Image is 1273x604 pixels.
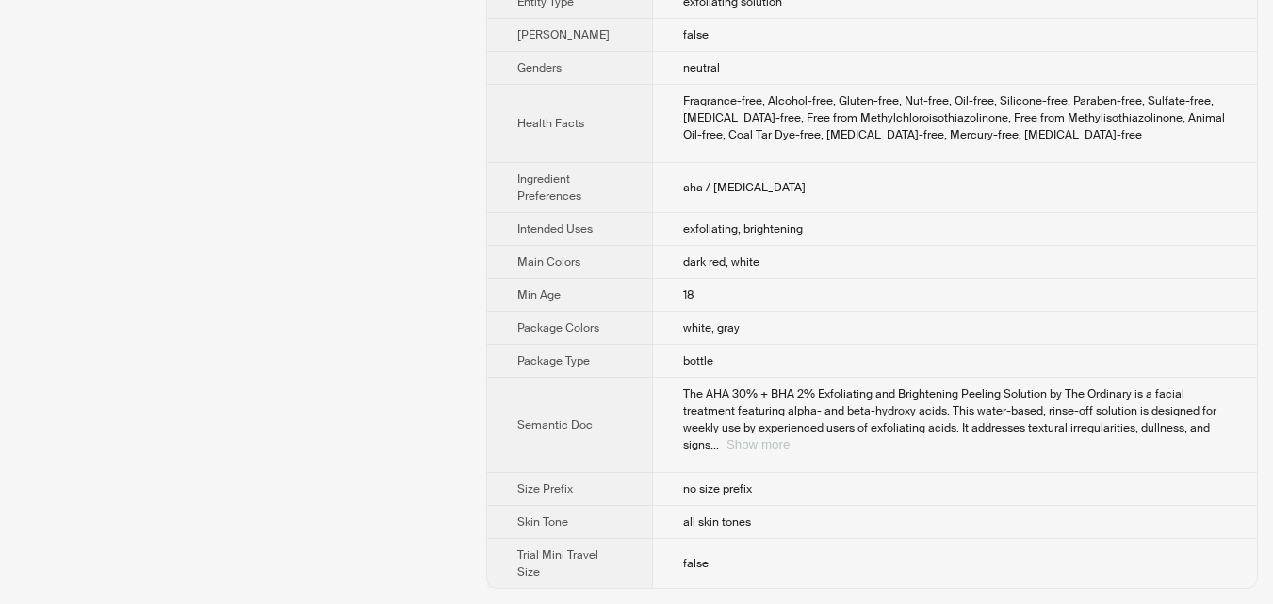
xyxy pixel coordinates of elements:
[683,514,751,530] span: all skin tones
[683,254,759,269] span: dark red, white
[517,116,584,131] span: Health Facts
[517,254,580,269] span: Main Colors
[517,514,568,530] span: Skin Tone
[683,386,1216,452] span: The AHA 30% + BHA 2% Exfoliating and Brightening Peeling Solution by The Ordinary is a facial tre...
[517,353,590,368] span: Package Type
[517,482,573,497] span: Size Prefix
[517,547,598,580] span: Trial Mini Travel Size
[683,92,1227,143] div: Fragrance-free, Alcohol-free, Gluten-free, Nut-free, Oil-free, Silicone-free, Paraben-free, Sulfa...
[517,417,593,433] span: Semantic Doc
[683,353,713,368] span: bottle
[517,221,593,237] span: Intended Uses
[710,437,719,452] span: ...
[517,320,599,335] span: Package Colors
[517,27,610,42] span: [PERSON_NAME]
[683,556,709,571] span: false
[726,437,790,451] button: Expand
[517,60,562,75] span: Genders
[683,27,709,42] span: false
[683,482,752,497] span: no size prefix
[683,221,803,237] span: exfoliating, brightening
[517,287,561,302] span: Min Age
[683,385,1227,453] div: The AHA 30% + BHA 2% Exfoliating and Brightening Peeling Solution by The Ordinary is a facial tre...
[517,171,581,204] span: Ingredient Preferences
[683,60,720,75] span: neutral
[683,287,694,302] span: 18
[683,320,740,335] span: white, gray
[683,180,806,195] span: aha / [MEDICAL_DATA]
